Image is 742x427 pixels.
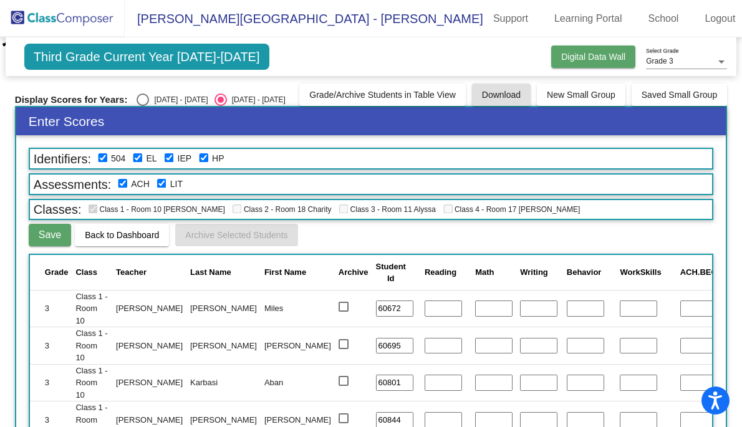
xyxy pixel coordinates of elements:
[185,230,287,240] span: Archive Selected Students
[30,255,72,290] th: Grade
[30,364,72,401] td: 3
[261,364,335,401] td: Aban
[339,205,436,214] span: Class 3 - Room 11 Alyssa
[475,266,513,279] div: Math
[339,267,369,277] span: Archive
[30,150,95,168] span: Identifiers:
[190,266,257,279] div: Last Name
[233,205,332,214] span: Class 2 - Room 18 Charity
[15,94,128,105] span: Display Scores for Years:
[376,261,406,285] div: Student Id
[85,230,159,240] span: Back to Dashboard
[111,152,125,165] label: 504 Plan
[567,266,602,279] div: Behavior
[76,266,98,279] div: Class
[175,224,297,246] button: Archive Selected Students
[299,84,466,106] button: Grade/Archive Students in Table View
[30,201,85,218] span: Classes:
[425,266,468,279] div: Reading
[186,290,261,327] td: [PERSON_NAME]
[146,152,157,165] label: English Language Learner
[561,52,625,62] span: Digital Data Wall
[112,364,186,401] td: [PERSON_NAME]
[131,178,150,191] label: Achieve 3000
[16,107,726,135] h3: Enter Scores
[137,94,285,106] mat-radio-group: Select an option
[186,327,261,365] td: [PERSON_NAME]
[482,90,521,100] span: Download
[116,266,147,279] div: Teacher
[75,224,169,246] button: Back to Dashboard
[170,178,183,191] label: Literably Reading Assessment
[24,44,269,70] span: Third Grade Current Year [DATE]-[DATE]
[551,46,635,68] button: Digital Data Wall
[76,266,109,279] div: Class
[425,266,456,279] div: Reading
[264,266,306,279] div: First Name
[112,327,186,365] td: [PERSON_NAME]
[186,364,261,401] td: Karbasi
[544,9,632,29] a: Learning Portal
[475,266,494,279] div: Math
[30,176,115,193] span: Assessments:
[646,57,673,65] span: Grade 3
[72,364,113,401] td: Class 1 - Room 10
[72,327,113,365] td: Class 1 - Room 10
[212,152,224,165] label: Health Plan
[547,90,615,100] span: New Small Group
[537,84,625,106] button: New Small Group
[443,205,580,214] span: Class 4 - Room 17 [PERSON_NAME]
[620,266,672,279] div: WorkSkills
[520,266,548,279] div: Writing
[227,94,286,105] div: [DATE] - [DATE]
[680,267,718,277] span: ACH.BEG
[178,152,192,165] label: Resource Support
[642,90,717,100] span: Saved Small Group
[261,290,335,327] td: Miles
[632,84,727,106] button: Saved Small Group
[567,266,613,279] div: Behavior
[264,266,331,279] div: First Name
[125,9,483,29] span: [PERSON_NAME][GEOGRAPHIC_DATA] - [PERSON_NAME]
[89,205,225,214] span: Class 1 - Room 10 [PERSON_NAME]
[472,84,531,106] button: Download
[620,266,661,279] div: WorkSkills
[116,266,183,279] div: Teacher
[520,266,559,279] div: Writing
[29,224,71,246] button: Save
[112,290,186,327] td: [PERSON_NAME]
[30,327,72,365] td: 3
[39,229,61,240] span: Save
[30,290,72,327] td: 3
[190,266,231,279] div: Last Name
[309,90,456,100] span: Grade/Archive Students in Table View
[72,290,113,327] td: Class 1 - Room 10
[261,327,335,365] td: [PERSON_NAME]
[483,9,538,29] a: Support
[638,9,688,29] a: School
[149,94,208,105] div: [DATE] - [DATE]
[376,261,417,285] div: Student Id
